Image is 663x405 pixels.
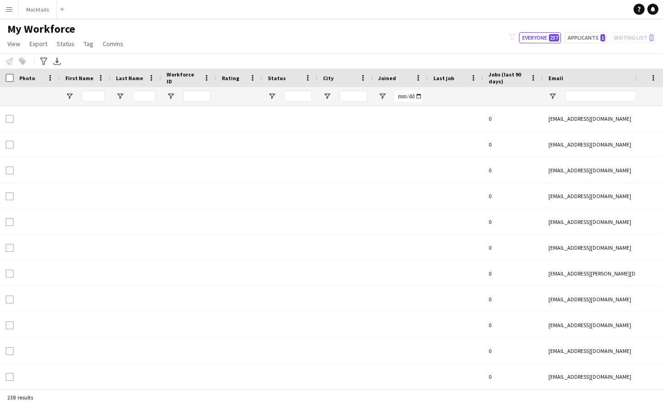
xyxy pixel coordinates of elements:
input: Row Selection is disabled for this row (unchecked) [6,192,14,200]
a: Comms [99,38,127,50]
input: Row Selection is disabled for this row (unchecked) [6,321,14,329]
span: Email [548,75,563,82]
span: 237 [549,34,559,41]
span: Last Name [116,75,143,82]
button: Everyone237 [519,32,561,43]
span: Joined [378,75,396,82]
span: Last job [433,75,454,82]
span: First Name [65,75,93,82]
input: Row Selection is disabled for this row (unchecked) [6,166,14,175]
span: Photo [19,75,35,82]
input: City Filter Input [340,91,367,102]
input: Row Selection is disabled for this row (unchecked) [6,347,14,355]
div: 0 [483,183,543,209]
app-action-btn: Export XLSX [52,56,63,67]
button: Open Filter Menu [323,92,331,100]
button: Open Filter Menu [548,92,557,100]
div: 0 [483,261,543,286]
div: 0 [483,106,543,131]
div: 0 [483,364,543,389]
span: Tag [84,40,93,48]
app-action-btn: Advanced filters [38,56,49,67]
div: 0 [483,235,543,260]
a: Tag [80,38,97,50]
input: Joined Filter Input [395,91,422,102]
button: Applicants1 [565,32,607,43]
input: Row Selection is disabled for this row (unchecked) [6,141,14,149]
button: Mocktails [19,0,57,18]
input: Row Selection is disabled for this row (unchecked) [6,244,14,252]
span: Export [29,40,47,48]
div: 0 [483,338,543,364]
input: Status Filter Input [284,91,312,102]
a: View [4,38,24,50]
div: 0 [483,132,543,157]
div: 0 [483,158,543,183]
input: Row Selection is disabled for this row (unchecked) [6,115,14,123]
span: City [323,75,334,82]
span: View [7,40,20,48]
button: Open Filter Menu [378,92,386,100]
div: 0 [483,209,543,235]
span: My Workforce [7,22,75,36]
button: Open Filter Menu [65,92,74,100]
a: Export [26,38,51,50]
input: Row Selection is disabled for this row (unchecked) [6,373,14,381]
a: Status [53,38,78,50]
span: 1 [600,34,605,41]
span: Jobs (last 90 days) [489,71,526,85]
button: Open Filter Menu [167,92,175,100]
button: Open Filter Menu [116,92,124,100]
span: Rating [222,75,239,82]
span: Workforce ID [167,71,200,85]
input: Last Name Filter Input [133,91,156,102]
input: Row Selection is disabled for this row (unchecked) [6,218,14,226]
span: Comms [103,40,123,48]
input: Workforce ID Filter Input [183,91,211,102]
input: Row Selection is disabled for this row (unchecked) [6,295,14,304]
div: 0 [483,312,543,338]
div: 0 [483,287,543,312]
button: Open Filter Menu [268,92,276,100]
span: Status [57,40,75,48]
input: First Name Filter Input [82,91,105,102]
input: Row Selection is disabled for this row (unchecked) [6,270,14,278]
span: Status [268,75,286,82]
